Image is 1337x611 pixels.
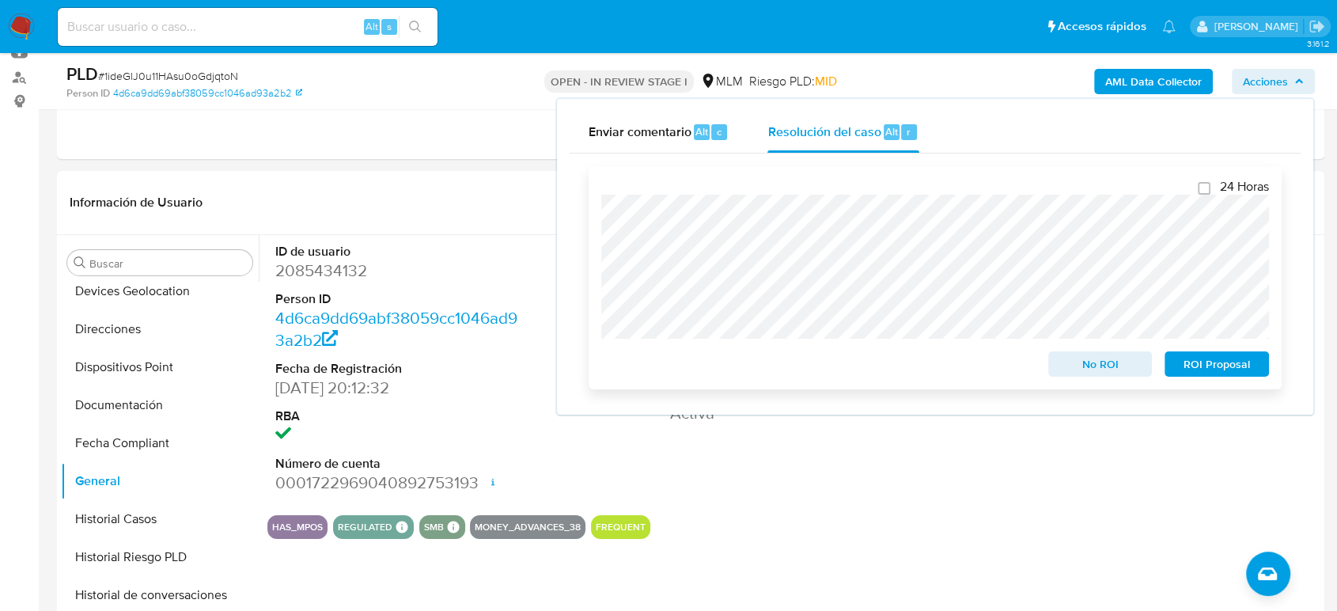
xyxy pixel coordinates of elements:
[1162,20,1176,33] a: Notificaciones
[61,348,259,386] button: Dispositivos Point
[1059,353,1142,375] span: No ROI
[399,16,431,38] button: search-icon
[717,124,722,139] span: c
[98,68,238,84] span: # 1ideGlJ0u11HAsu0oGdjqtoN
[275,306,517,351] a: 4d6ca9dd69abf38059cc1046ad93a2b2
[767,122,881,140] span: Resolución del caso
[61,424,259,462] button: Fecha Compliant
[275,472,523,494] dd: 0001722969040892753193
[695,124,708,139] span: Alt
[1198,182,1210,195] input: 24 Horas
[885,124,898,139] span: Alt
[589,122,691,140] span: Enviar comentario
[365,19,378,34] span: Alt
[1105,69,1202,94] b: AML Data Collector
[749,73,837,90] span: Riesgo PLD:
[1306,37,1329,50] span: 3.161.2
[58,17,437,37] input: Buscar usuario o caso...
[66,86,110,101] b: Person ID
[1243,69,1288,94] span: Acciones
[1309,18,1325,35] a: Salir
[61,272,259,310] button: Devices Geolocation
[1176,353,1258,375] span: ROI Proposal
[61,538,259,576] button: Historial Riesgo PLD
[275,260,523,282] dd: 2085434132
[275,290,523,308] dt: Person ID
[70,195,203,211] h1: Información de Usuario
[544,70,694,93] p: OPEN - IN REVIEW STAGE I
[113,86,302,101] a: 4d6ca9dd69abf38059cc1046ad93a2b2
[275,408,523,425] dt: RBA
[1048,351,1153,377] button: No ROI
[61,462,259,500] button: General
[1220,179,1269,195] span: 24 Horas
[61,500,259,538] button: Historial Casos
[61,310,259,348] button: Direcciones
[74,256,86,269] button: Buscar
[275,360,523,378] dt: Fecha de Registración
[1058,18,1146,35] span: Accesos rápidos
[1214,19,1303,34] p: diego.gardunorosas@mercadolibre.com.mx
[1094,69,1213,94] button: AML Data Collector
[275,455,523,472] dt: Número de cuenta
[387,19,392,34] span: s
[815,72,837,90] span: MID
[66,61,98,86] b: PLD
[1232,69,1315,94] button: Acciones
[275,243,523,260] dt: ID de usuario
[89,256,246,271] input: Buscar
[907,124,911,139] span: r
[1165,351,1269,377] button: ROI Proposal
[61,386,259,424] button: Documentación
[275,377,523,399] dd: [DATE] 20:12:32
[700,73,743,90] div: MLM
